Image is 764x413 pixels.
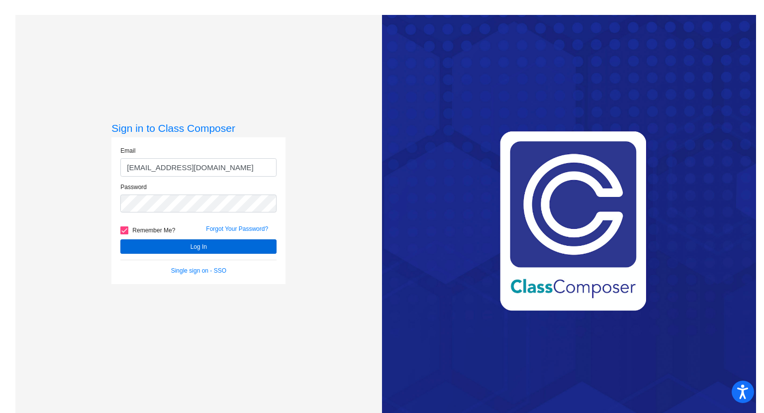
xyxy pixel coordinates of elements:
button: Log In [120,239,277,254]
span: Remember Me? [132,224,175,236]
a: Single sign on - SSO [171,267,226,274]
label: Email [120,146,135,155]
label: Password [120,183,147,192]
a: Forgot Your Password? [206,225,268,232]
h3: Sign in to Class Composer [111,122,286,134]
